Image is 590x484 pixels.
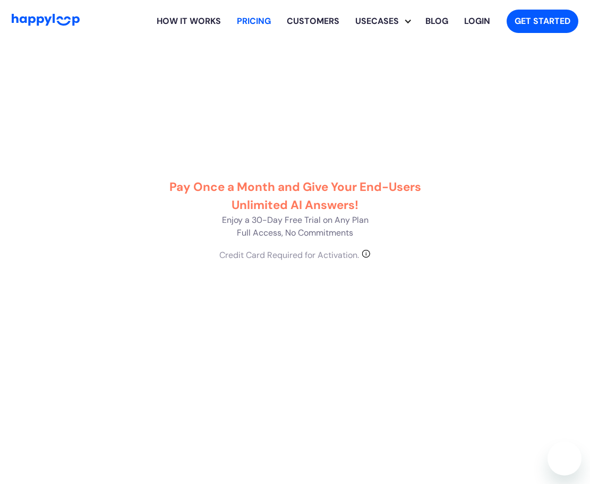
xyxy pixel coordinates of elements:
[219,249,359,262] div: Credit Card Required for Activation.
[12,14,80,29] a: Go to Home Page
[548,441,582,475] iframe: Button to launch messaging window
[347,4,417,38] div: Explore HappyLoop use cases
[355,4,417,38] div: Usecases
[12,14,80,26] img: HappyLoop Logo
[169,179,421,213] strong: Pay Once a Month and Give Your End-Users Unlimited AI Answers!
[279,4,347,38] a: Learn how HappyLoop works
[347,15,407,28] div: Usecases
[417,4,456,38] a: Visit the HappyLoop blog for insights
[149,178,441,239] p: Enjoy a 30-Day Free Trial on Any Plan Full Access, No Commitments
[229,4,279,38] a: View HappyLoop pricing plans
[507,10,578,33] a: Get started with HappyLoop
[456,4,498,38] a: Log in to your HappyLoop account
[149,4,229,38] a: Learn how HappyLoop works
